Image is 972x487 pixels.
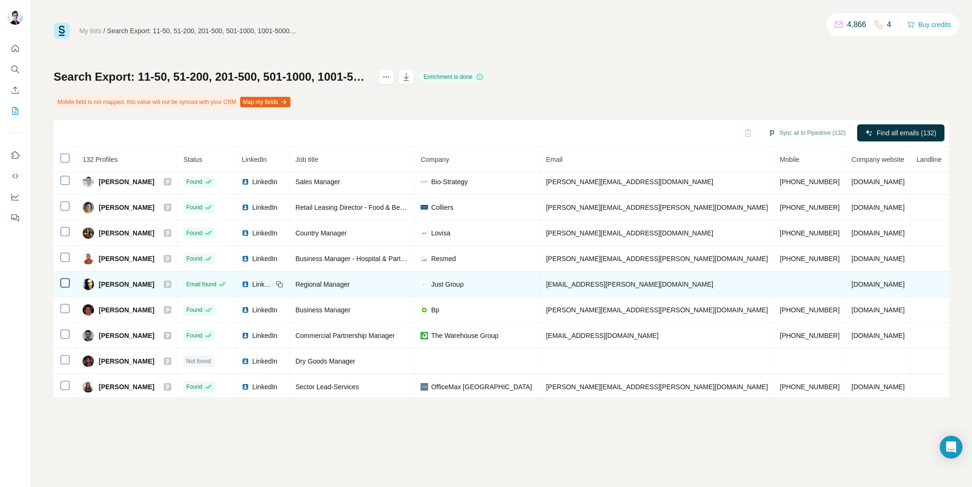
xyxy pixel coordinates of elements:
span: [DOMAIN_NAME] [851,255,905,262]
span: Sector Lead-Services [295,383,359,391]
button: Dashboard [8,188,23,206]
span: Bio-Strategy [431,177,467,187]
span: Job title [295,156,318,163]
span: [PHONE_NUMBER] [780,204,840,211]
button: Map my fields [240,97,290,107]
span: [EMAIL_ADDRESS][DOMAIN_NAME] [546,332,658,339]
img: Avatar [83,304,94,316]
span: Found [186,203,202,212]
span: [PHONE_NUMBER] [780,383,840,391]
span: [PERSON_NAME] [99,305,154,315]
img: Avatar [83,279,94,290]
span: Business Manager [295,306,350,314]
button: Feedback [8,209,23,226]
span: [PHONE_NUMBER] [780,178,840,186]
span: Resmed [431,254,456,263]
span: [DOMAIN_NAME] [851,178,905,186]
span: [PERSON_NAME][EMAIL_ADDRESS][PERSON_NAME][DOMAIN_NAME] [546,204,768,211]
span: Regional Manager [295,281,349,288]
button: Buy credits [907,18,951,31]
span: [PHONE_NUMBER] [780,229,840,237]
span: LinkedIn [252,254,277,263]
span: LinkedIn [252,382,277,392]
span: Status [183,156,202,163]
span: Company [421,156,449,163]
span: Business Manager - Hospital & Partner Sales [295,255,429,262]
button: Enrich CSV [8,82,23,99]
p: 4 [887,19,891,30]
span: [PERSON_NAME][EMAIL_ADDRESS][PERSON_NAME][DOMAIN_NAME] [546,255,768,262]
img: Avatar [83,356,94,367]
img: LinkedIn logo [242,357,249,365]
span: 132 Profiles [83,156,118,163]
span: Mobile [780,156,799,163]
img: company-logo [421,178,428,186]
span: [DOMAIN_NAME] [851,229,905,237]
img: company-logo [421,281,428,288]
img: LinkedIn logo [242,178,249,186]
img: company-logo [421,204,428,211]
span: Find all emails (132) [877,128,936,138]
span: Found [186,331,202,340]
span: [DOMAIN_NAME] [851,383,905,391]
div: Mobile field is not mapped, this value will not be synced with your CRM [54,94,292,110]
img: company-logo [421,383,428,391]
span: Found [186,178,202,186]
img: Avatar [83,227,94,239]
span: OfficeMax [GEOGRAPHIC_DATA] [431,382,532,392]
span: [PERSON_NAME] [99,356,154,366]
button: My lists [8,103,23,120]
img: LinkedIn logo [242,332,249,339]
div: Open Intercom Messenger [940,436,963,459]
span: [PHONE_NUMBER] [780,332,840,339]
span: Just Group [431,280,463,289]
button: Use Surfe on LinkedIn [8,147,23,164]
img: company-logo [421,332,428,339]
span: LinkedIn [242,156,267,163]
h1: Search Export: 11-50, 51-200, 201-500, 501-1000, 1001-5000, 5001-10,000, 10,000+, Sales, Customer... [54,69,370,84]
span: LinkedIn [252,177,277,187]
button: Quick start [8,40,23,57]
span: The Warehouse Group [431,331,498,340]
span: LinkedIn [252,331,277,340]
img: LinkedIn logo [242,204,249,211]
img: LinkedIn logo [242,383,249,391]
img: company-logo [421,229,428,237]
span: [PHONE_NUMBER] [780,306,840,314]
span: LinkedIn [252,280,273,289]
span: [PERSON_NAME] [99,177,154,187]
span: Bp [431,305,439,315]
span: Landline [916,156,942,163]
button: actions [379,69,394,84]
span: Email found [186,280,216,289]
span: Company website [851,156,904,163]
span: [PERSON_NAME][EMAIL_ADDRESS][DOMAIN_NAME] [546,229,713,237]
span: Lovisa [431,228,450,238]
span: LinkedIn [252,356,277,366]
span: Found [186,254,202,263]
button: Find all emails (132) [857,124,944,141]
span: Not found [186,357,211,365]
div: Enrichment is done [421,71,486,83]
li: / [103,26,105,36]
a: My lists [79,27,102,35]
p: 4,866 [847,19,866,30]
img: Avatar [83,330,94,341]
span: Dry Goods Manager [295,357,355,365]
span: [PERSON_NAME] [99,228,154,238]
div: Search Export: 11-50, 51-200, 201-500, 501-1000, 1001-5000, 5001-10,000, 10,000+, Sales, Customer... [107,26,297,36]
span: Found [186,306,202,314]
span: [PERSON_NAME][EMAIL_ADDRESS][DOMAIN_NAME] [546,178,713,186]
span: [PERSON_NAME][EMAIL_ADDRESS][PERSON_NAME][DOMAIN_NAME] [546,306,768,314]
span: Retail Leasing Director - Food & Beverage and Specialty Retail [295,204,481,211]
span: Found [186,229,202,237]
button: Search [8,61,23,78]
span: [EMAIL_ADDRESS][PERSON_NAME][DOMAIN_NAME] [546,281,713,288]
span: [PERSON_NAME] [99,280,154,289]
img: LinkedIn logo [242,306,249,314]
span: [PERSON_NAME][EMAIL_ADDRESS][PERSON_NAME][DOMAIN_NAME] [546,383,768,391]
img: Avatar [8,9,23,25]
img: Surfe Logo [54,23,70,39]
img: Avatar [83,253,94,264]
span: Country Manager [295,229,346,237]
